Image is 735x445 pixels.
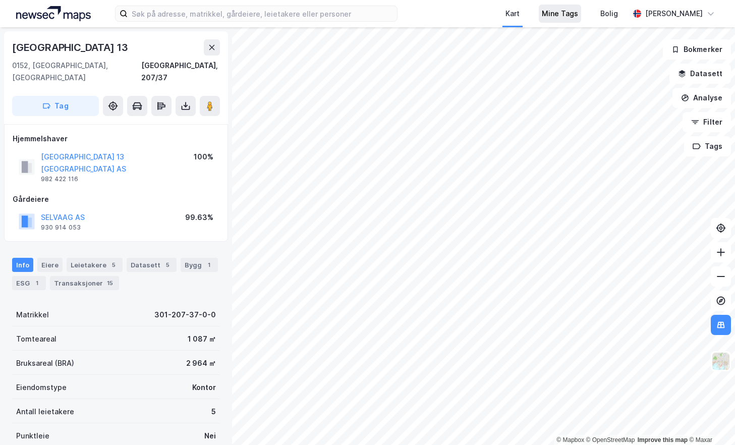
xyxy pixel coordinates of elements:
[16,6,91,21] img: logo.a4113a55bc3d86da70a041830d287a7e.svg
[13,133,219,145] div: Hjemmelshaver
[645,8,703,20] div: [PERSON_NAME]
[684,136,731,156] button: Tags
[50,276,119,290] div: Transaksjoner
[556,436,584,443] a: Mapbox
[41,224,81,232] div: 930 914 053
[194,151,213,163] div: 100%
[13,193,219,205] div: Gårdeiere
[192,381,216,394] div: Kontor
[663,39,731,60] button: Bokmerker
[669,64,731,84] button: Datasett
[181,258,218,272] div: Bygg
[16,406,74,418] div: Antall leietakere
[188,333,216,345] div: 1 087 ㎡
[16,381,67,394] div: Eiendomstype
[600,8,618,20] div: Bolig
[16,357,74,369] div: Bruksareal (BRA)
[12,60,141,84] div: 0152, [GEOGRAPHIC_DATA], [GEOGRAPHIC_DATA]
[586,436,635,443] a: OpenStreetMap
[67,258,123,272] div: Leietakere
[37,258,63,272] div: Eiere
[127,258,177,272] div: Datasett
[12,96,99,116] button: Tag
[162,260,173,270] div: 5
[638,436,688,443] a: Improve this map
[185,211,213,224] div: 99.63%
[711,352,730,371] img: Z
[204,260,214,270] div: 1
[685,397,735,445] iframe: Chat Widget
[41,175,78,183] div: 982 422 116
[12,258,33,272] div: Info
[542,8,578,20] div: Mine Tags
[108,260,119,270] div: 5
[505,8,520,20] div: Kart
[128,6,397,21] input: Søk på adresse, matrikkel, gårdeiere, leietakere eller personer
[141,60,220,84] div: [GEOGRAPHIC_DATA], 207/37
[16,430,49,442] div: Punktleie
[16,309,49,321] div: Matrikkel
[186,357,216,369] div: 2 964 ㎡
[16,333,56,345] div: Tomteareal
[12,276,46,290] div: ESG
[105,278,115,288] div: 15
[32,278,42,288] div: 1
[211,406,216,418] div: 5
[204,430,216,442] div: Nei
[672,88,731,108] button: Analyse
[683,112,731,132] button: Filter
[12,39,130,55] div: [GEOGRAPHIC_DATA] 13
[154,309,216,321] div: 301-207-37-0-0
